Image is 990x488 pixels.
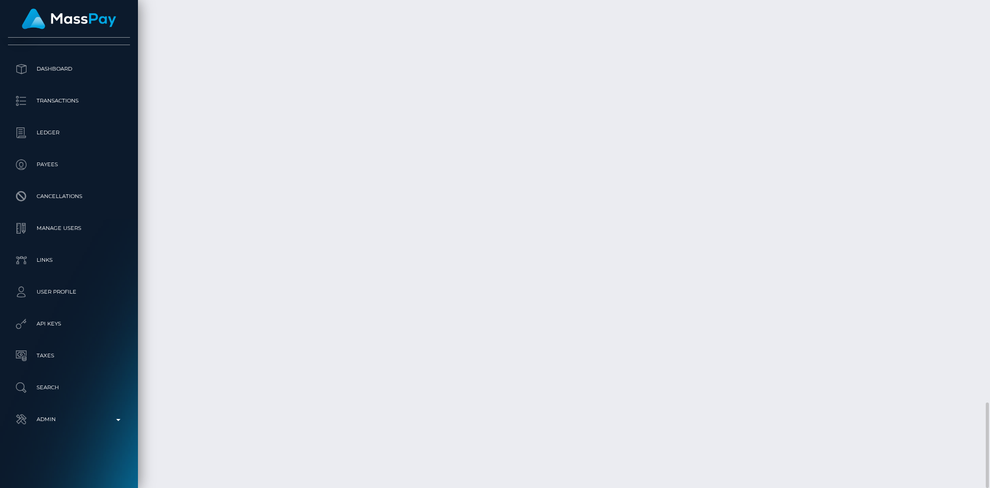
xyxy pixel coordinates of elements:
[12,125,126,141] p: Ledger
[8,247,130,273] a: Links
[8,311,130,337] a: API Keys
[8,183,130,210] a: Cancellations
[8,279,130,305] a: User Profile
[12,348,126,364] p: Taxes
[8,343,130,369] a: Taxes
[12,380,126,396] p: Search
[12,93,126,109] p: Transactions
[22,8,116,29] img: MassPay Logo
[8,406,130,433] a: Admin
[12,189,126,204] p: Cancellations
[8,119,130,146] a: Ledger
[12,252,126,268] p: Links
[12,284,126,300] p: User Profile
[12,157,126,173] p: Payees
[12,220,126,236] p: Manage Users
[8,56,130,82] a: Dashboard
[12,61,126,77] p: Dashboard
[8,215,130,242] a: Manage Users
[12,412,126,427] p: Admin
[8,151,130,178] a: Payees
[8,88,130,114] a: Transactions
[12,316,126,332] p: API Keys
[8,374,130,401] a: Search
